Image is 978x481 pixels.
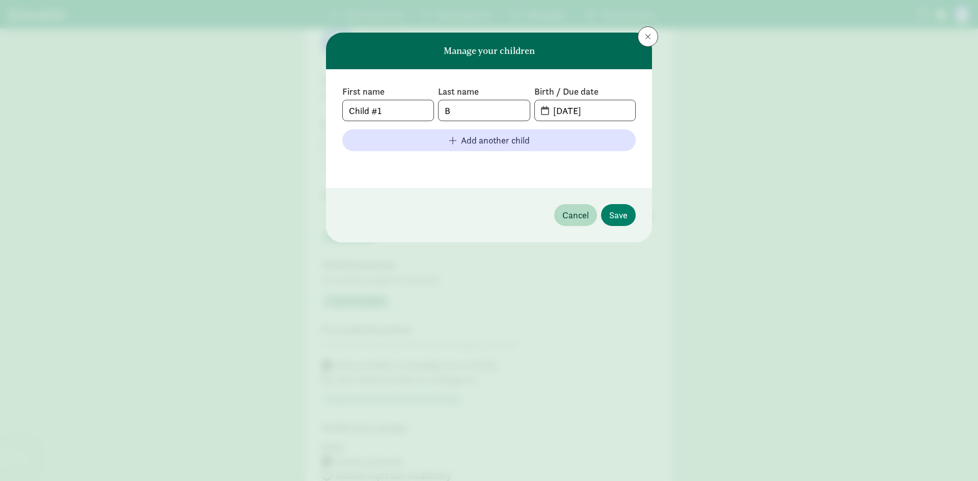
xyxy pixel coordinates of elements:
button: Cancel [554,204,597,226]
button: Add another child [342,129,636,151]
label: Birth / Due date [534,86,636,98]
span: Add another child [461,133,530,147]
h6: Manage your children [444,46,535,56]
input: MM-DD-YYYY [547,100,635,121]
label: First name [342,86,434,98]
span: Cancel [562,208,589,222]
span: Save [609,208,628,222]
button: Save [601,204,636,226]
label: Last name [438,86,530,98]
